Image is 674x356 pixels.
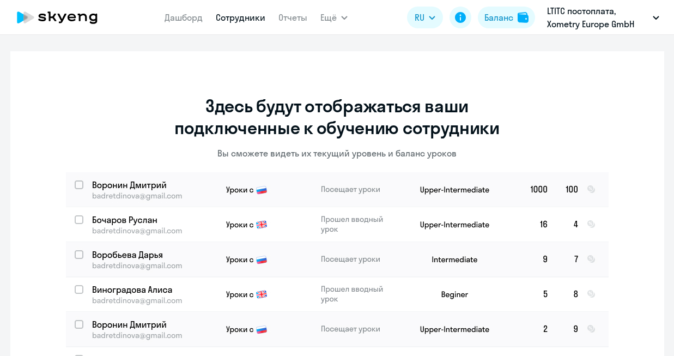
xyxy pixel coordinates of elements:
a: Сотрудники [216,12,265,23]
button: Ещё [320,7,348,28]
a: Дашборд [165,12,203,23]
span: RU [415,11,424,24]
div: Баланс [484,11,513,24]
p: Вы сможете видеть их текущий уровень и баланс уроков [217,147,457,159]
h1: Здесь будут отображаться ваши подключенные к обучению сотрудники [171,95,503,138]
a: Отчеты [278,12,307,23]
p: LTITC постоплата, Xometry Europe GmbH [547,4,648,31]
span: Ещё [320,11,337,24]
button: RU [407,7,443,28]
img: balance [518,12,529,23]
button: Балансbalance [478,7,535,28]
button: LTITC постоплата, Xometry Europe GmbH [542,4,665,31]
